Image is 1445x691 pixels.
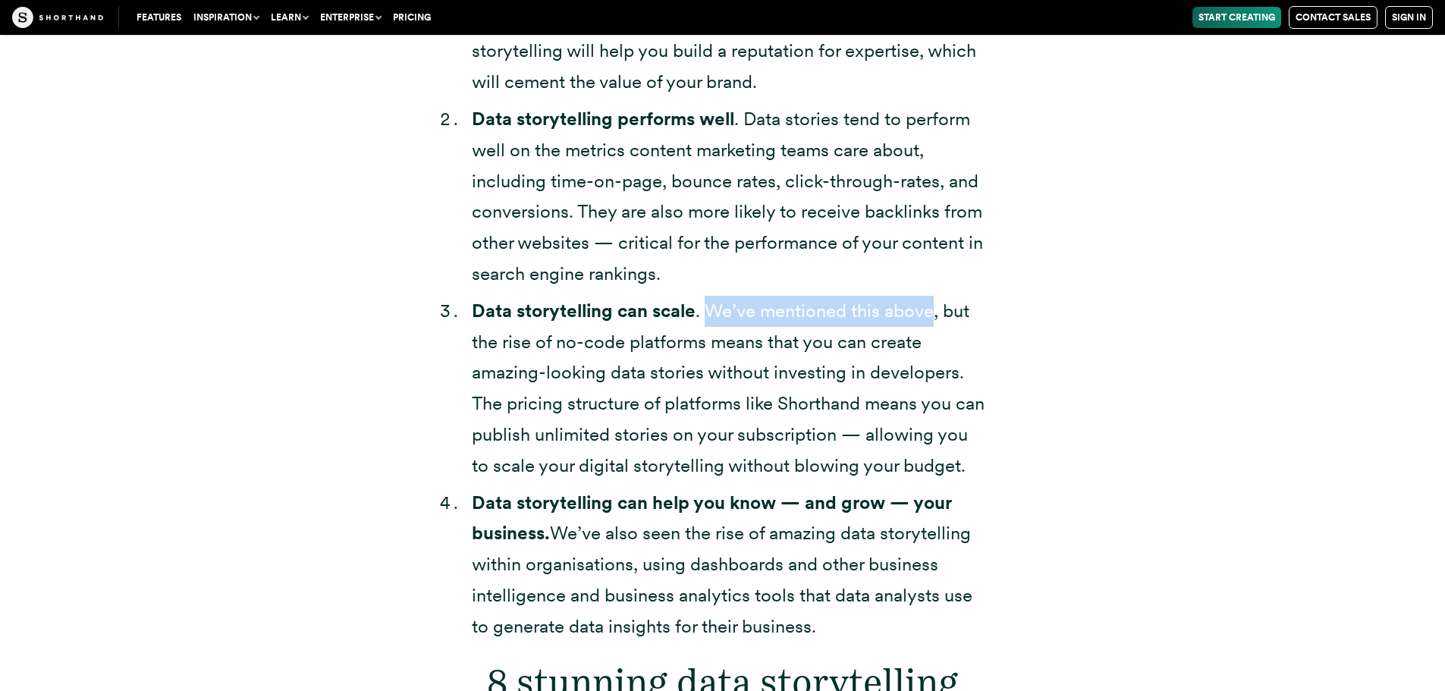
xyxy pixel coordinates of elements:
a: Start Creating [1192,7,1281,28]
button: Learn [265,7,314,28]
button: Inspiration [187,7,265,28]
button: Enterprise [314,7,387,28]
strong: Data storytelling performs well [472,108,734,130]
li: . Data stories tend to perform well on the metrics content marketing teams care about, including ... [472,104,988,290]
strong: Data storytelling can scale [472,300,696,322]
a: Contact Sales [1289,6,1377,29]
img: The Craft [12,7,103,28]
a: Pricing [387,7,437,28]
strong: Data storytelling can help you know — and grow — your business. [472,492,952,545]
li: We’ve also seen the rise of amazing data storytelling within organisations, using dashboards and ... [472,488,988,642]
a: Sign in [1385,6,1433,29]
li: . We’ve mentioned this above, but the rise of no-code platforms means that you can create amazing... [472,296,988,482]
a: Features [130,7,187,28]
